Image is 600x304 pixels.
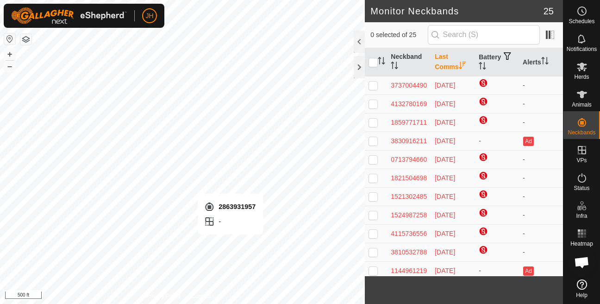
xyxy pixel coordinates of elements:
[574,74,589,80] span: Herds
[576,292,587,298] span: Help
[391,229,427,239] div: 4115736556
[146,292,181,300] a: Privacy Policy
[4,49,15,60] button: +
[541,58,549,66] p-sorticon: Activate to sort
[568,130,595,135] span: Neckbands
[523,137,533,146] button: Ad
[519,169,563,187] td: -
[519,187,563,206] td: -
[572,102,592,108] span: Animals
[391,247,427,257] div: 3810532788
[475,261,519,280] td: -
[523,266,533,276] button: Ad
[519,150,563,169] td: -
[204,216,256,227] div: -
[145,11,153,21] span: JH
[435,137,455,145] span: Sep 6, 2025, 9:14 PM
[204,201,256,212] div: 2863931957
[569,19,594,24] span: Schedules
[479,63,486,71] p-sorticon: Activate to sort
[519,243,563,261] td: -
[391,136,427,146] div: 3830916211
[387,48,431,76] th: Neckband
[475,132,519,150] td: -
[4,33,15,44] button: Reset Map
[435,193,455,200] span: Sep 3, 2025, 12:58 AM
[378,58,385,66] p-sorticon: Activate to sort
[391,118,427,127] div: 1859771711
[475,48,519,76] th: Battery
[428,25,540,44] input: Search (S)
[570,241,593,247] span: Heatmap
[576,213,587,219] span: Infra
[435,248,455,256] span: Aug 31, 2025, 11:12 AM
[519,113,563,132] td: -
[435,174,455,182] span: Sep 3, 2025, 12:58 AM
[391,81,427,90] div: 3737004490
[544,4,554,18] span: 25
[574,185,589,191] span: Status
[391,155,427,165] div: 0713794660
[519,95,563,113] td: -
[435,211,455,219] span: Sep 1, 2025, 12:59 AM
[4,61,15,72] button: –
[519,224,563,243] td: -
[435,230,455,237] span: Aug 31, 2025, 1:12 PM
[20,34,31,45] button: Map Layers
[370,30,427,40] span: 0 selected of 25
[435,267,455,274] span: Aug 28, 2025, 9:14 PM
[11,7,127,24] img: Gallagher Logo
[391,192,427,202] div: 1521302485
[519,206,563,224] td: -
[435,119,455,126] span: Sep 7, 2025, 7:14 AM
[435,100,455,108] span: Sep 8, 2025, 12:27 AM
[391,173,427,183] div: 1821504698
[192,292,219,300] a: Contact Us
[567,46,597,52] span: Notifications
[435,156,455,163] span: Sep 3, 2025, 2:12 AM
[370,6,543,17] h2: Monitor Neckbands
[576,158,587,163] span: VPs
[391,266,427,276] div: 1144961219
[431,48,475,76] th: Last Comms
[519,48,563,76] th: Alerts
[563,276,600,302] a: Help
[568,248,596,276] div: Open chat
[391,63,398,70] p-sorticon: Activate to sort
[435,82,455,89] span: Sep 10, 2025, 12:59 AM
[519,76,563,95] td: -
[459,63,466,70] p-sorticon: Activate to sort
[391,99,427,109] div: 4132780169
[391,210,427,220] div: 1524987258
